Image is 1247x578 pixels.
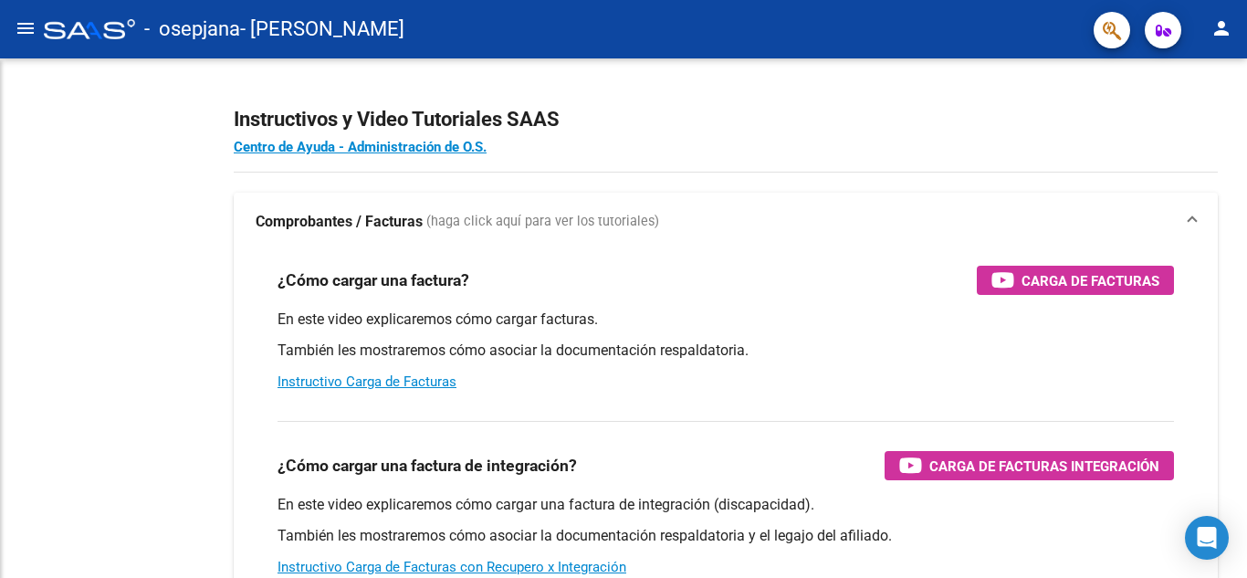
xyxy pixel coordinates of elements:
[1185,516,1229,560] div: Open Intercom Messenger
[929,455,1159,478] span: Carga de Facturas Integración
[234,193,1218,251] mat-expansion-panel-header: Comprobantes / Facturas (haga click aquí para ver los tutoriales)
[234,102,1218,137] h2: Instructivos y Video Tutoriales SAAS
[426,212,659,232] span: (haga click aquí para ver los tutoriales)
[278,453,577,478] h3: ¿Cómo cargar una factura de integración?
[278,268,469,293] h3: ¿Cómo cargar una factura?
[240,9,404,49] span: - [PERSON_NAME]
[278,559,626,575] a: Instructivo Carga de Facturas con Recupero x Integración
[234,139,487,155] a: Centro de Ayuda - Administración de O.S.
[278,341,1174,361] p: También les mostraremos cómo asociar la documentación respaldatoria.
[278,495,1174,515] p: En este video explicaremos cómo cargar una factura de integración (discapacidad).
[144,9,240,49] span: - osepjana
[1210,17,1232,39] mat-icon: person
[885,451,1174,480] button: Carga de Facturas Integración
[256,212,423,232] strong: Comprobantes / Facturas
[278,310,1174,330] p: En este video explicaremos cómo cargar facturas.
[15,17,37,39] mat-icon: menu
[1022,269,1159,292] span: Carga de Facturas
[278,526,1174,546] p: También les mostraremos cómo asociar la documentación respaldatoria y el legajo del afiliado.
[977,266,1174,295] button: Carga de Facturas
[278,373,456,390] a: Instructivo Carga de Facturas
